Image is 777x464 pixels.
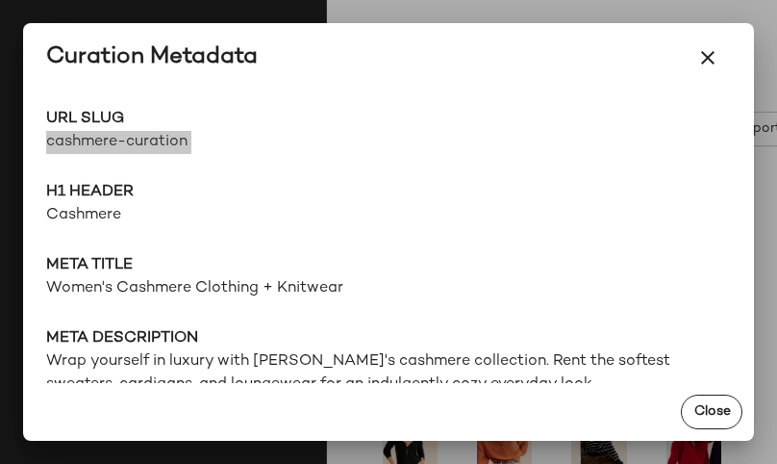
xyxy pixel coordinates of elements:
span: URL Slug [46,108,388,131]
div: Curation Metadata [46,42,258,73]
span: H1 Header [46,181,731,204]
button: Close [681,395,742,429]
span: Meta title [46,254,731,277]
span: Wrap yourself in luxury with [PERSON_NAME]'s cashmere collection. Rent the softest sweaters, card... [46,350,731,397]
span: cashmere-curation [46,131,388,154]
span: Cashmere [46,204,731,227]
span: Meta description [46,327,731,350]
span: Women's Cashmere Clothing + Knitwear [46,277,731,300]
span: Close [692,404,730,420]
